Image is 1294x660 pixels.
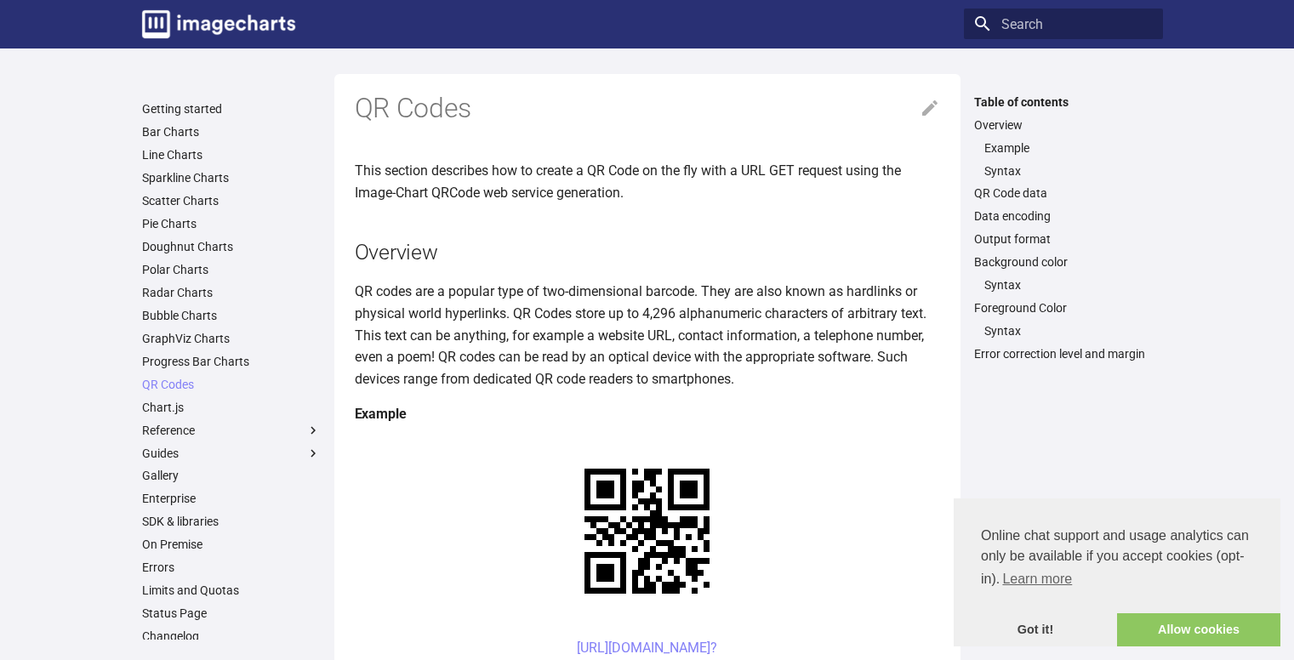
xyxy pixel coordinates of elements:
[1117,613,1280,647] a: allow cookies
[355,237,940,267] h2: Overview
[984,140,1153,156] a: Example
[964,94,1163,110] label: Table of contents
[974,185,1153,201] a: QR Code data
[142,354,321,369] a: Progress Bar Charts
[142,583,321,598] a: Limits and Quotas
[142,606,321,621] a: Status Page
[142,170,321,185] a: Sparkline Charts
[135,3,302,45] a: Image-Charts documentation
[974,117,1153,133] a: Overview
[142,423,321,438] label: Reference
[981,526,1253,592] span: Online chat support and usage analytics can only be available if you accept cookies (opt-in).
[142,101,321,117] a: Getting started
[142,124,321,139] a: Bar Charts
[142,491,321,506] a: Enterprise
[142,193,321,208] a: Scatter Charts
[142,216,321,231] a: Pie Charts
[142,468,321,483] a: Gallery
[974,208,1153,224] a: Data encoding
[964,94,1163,362] nav: Table of contents
[142,377,321,392] a: QR Codes
[984,163,1153,179] a: Syntax
[974,231,1153,247] a: Output format
[974,323,1153,339] nav: Foreground Color
[355,91,940,127] h1: QR Codes
[142,10,295,38] img: logo
[555,439,739,623] img: chart
[355,403,940,425] h4: Example
[142,560,321,575] a: Errors
[142,239,321,254] a: Doughnut Charts
[142,629,321,644] a: Changelog
[954,613,1117,647] a: dismiss cookie message
[984,323,1153,339] a: Syntax
[142,262,321,277] a: Polar Charts
[355,160,940,203] p: This section describes how to create a QR Code on the fly with a URL GET request using the Image-...
[142,400,321,415] a: Chart.js
[984,277,1153,293] a: Syntax
[974,277,1153,293] nav: Background color
[142,147,321,162] a: Line Charts
[142,537,321,552] a: On Premise
[1000,566,1075,592] a: learn more about cookies
[954,498,1280,646] div: cookieconsent
[974,140,1153,179] nav: Overview
[974,300,1153,316] a: Foreground Color
[142,446,321,461] label: Guides
[142,285,321,300] a: Radar Charts
[974,346,1153,361] a: Error correction level and margin
[964,9,1163,39] input: Search
[355,281,940,390] p: QR codes are a popular type of two-dimensional barcode. They are also known as hardlinks or physi...
[142,331,321,346] a: GraphViz Charts
[142,514,321,529] a: SDK & libraries
[142,308,321,323] a: Bubble Charts
[974,254,1153,270] a: Background color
